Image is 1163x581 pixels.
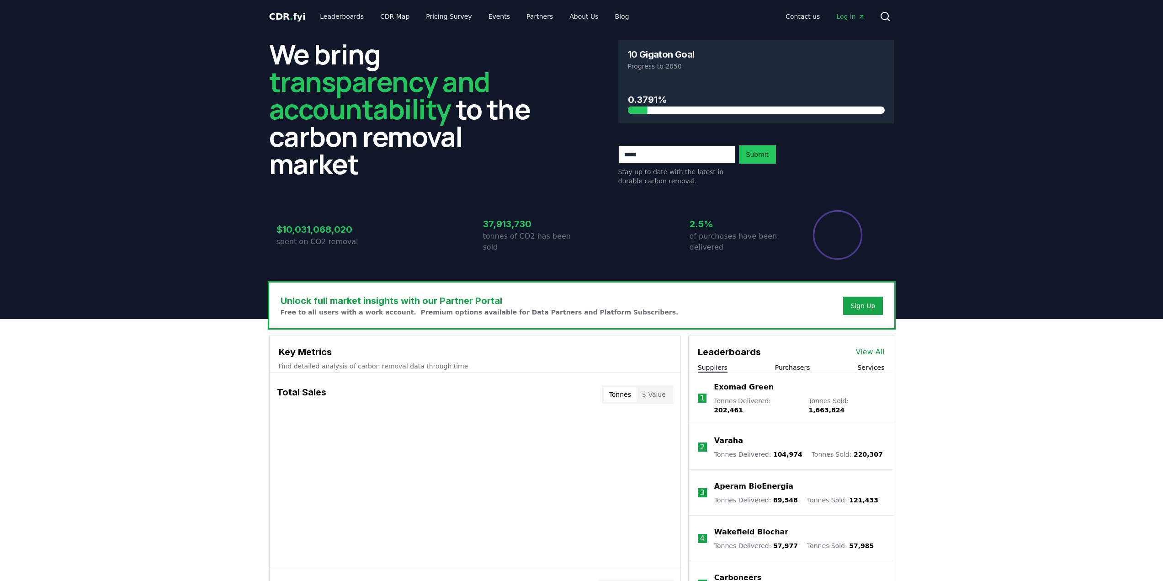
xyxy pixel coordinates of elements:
p: Free to all users with a work account. Premium options available for Data Partners and Platform S... [281,308,679,317]
h3: 37,913,730 [483,217,582,231]
span: 121,433 [849,496,878,504]
a: Varaha [714,435,743,446]
p: 3 [700,487,705,498]
a: Pricing Survey [419,8,479,25]
a: Aperam BioEnergia [714,481,793,492]
p: Tonnes Sold : [807,496,878,505]
a: CDR.fyi [269,10,306,23]
p: Progress to 2050 [628,62,885,71]
button: Purchasers [775,363,810,372]
span: transparency and accountability [269,63,490,128]
a: Sign Up [850,301,875,310]
h3: 0.3791% [628,93,885,107]
button: Sign Up [843,297,882,315]
p: Tonnes Delivered : [714,541,798,550]
p: Tonnes Sold : [807,541,874,550]
div: Percentage of sales delivered [812,209,863,261]
p: Tonnes Sold : [812,450,883,459]
h3: Total Sales [277,385,326,404]
h3: Key Metrics [279,345,671,359]
button: $ Value [637,387,671,402]
a: Blog [608,8,637,25]
h3: 10 Gigaton Goal [628,50,695,59]
a: View All [856,346,885,357]
h2: We bring to the carbon removal market [269,40,545,177]
span: 1,663,824 [808,406,844,414]
a: Events [481,8,517,25]
a: CDR Map [373,8,417,25]
span: 220,307 [854,451,883,458]
span: 57,985 [849,542,874,549]
button: Submit [739,145,776,164]
span: 57,977 [773,542,798,549]
span: 104,974 [773,451,802,458]
p: 4 [700,533,705,544]
span: 89,548 [773,496,798,504]
p: Tonnes Delivered : [714,496,798,505]
p: Tonnes Sold : [808,396,884,415]
p: 1 [700,393,704,404]
span: . [290,11,293,22]
a: Log in [829,8,872,25]
button: Suppliers [698,363,728,372]
h3: $10,031,068,020 [276,223,375,236]
button: Tonnes [604,387,637,402]
a: Partners [519,8,560,25]
h3: Unlock full market insights with our Partner Portal [281,294,679,308]
p: tonnes of CO2 has been sold [483,231,582,253]
p: Tonnes Delivered : [714,396,799,415]
p: 2 [700,442,705,453]
a: About Us [562,8,605,25]
h3: 2.5% [690,217,788,231]
span: Log in [836,12,865,21]
a: Wakefield Biochar [714,527,788,538]
button: Services [857,363,884,372]
nav: Main [313,8,636,25]
span: 202,461 [714,406,743,414]
nav: Main [778,8,872,25]
h3: Leaderboards [698,345,761,359]
a: Contact us [778,8,827,25]
p: Stay up to date with the latest in durable carbon removal. [618,167,735,186]
p: Find detailed analysis of carbon removal data through time. [279,362,671,371]
span: CDR fyi [269,11,306,22]
p: Tonnes Delivered : [714,450,802,459]
a: Leaderboards [313,8,371,25]
p: spent on CO2 removal [276,236,375,247]
p: of purchases have been delivered [690,231,788,253]
a: Exomad Green [714,382,774,393]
